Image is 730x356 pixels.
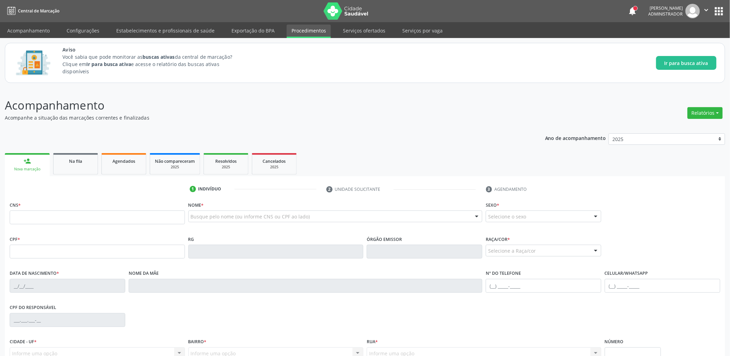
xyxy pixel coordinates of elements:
[486,234,510,245] label: Raça/cor
[700,4,713,18] button: 
[129,268,159,279] label: Nome da mãe
[488,247,536,254] span: Selecione a Raça/cor
[155,165,195,170] div: 2025
[112,158,135,164] span: Agendados
[713,5,725,17] button: apps
[367,337,378,347] label: Rua
[10,313,125,327] input: ___.___.___-__
[664,59,708,67] span: Ir para busca ativa
[86,61,131,67] strong: Ir para busca ativa
[703,6,710,14] i: 
[198,186,221,192] div: Indivíduo
[10,167,45,172] div: Nova marcação
[545,133,606,142] p: Ano de acompanhamento
[10,200,21,210] label: CNS
[5,97,509,114] p: Acompanhamento
[111,25,219,37] a: Estabelecimentos e profissionais de saúde
[688,107,723,119] button: Relatórios
[257,165,292,170] div: 2025
[191,213,310,220] span: Busque pelo nome (ou informe CNS ou CPF ao lado)
[142,54,175,60] strong: buscas ativas
[227,25,279,37] a: Exportação do BPA
[10,268,59,279] label: Data de nascimento
[605,337,624,347] label: Número
[488,213,526,220] span: Selecione o sexo
[10,279,125,293] input: __/__/____
[486,200,499,210] label: Sexo
[188,337,207,347] label: Bairro
[209,165,243,170] div: 2025
[649,5,683,11] div: [PERSON_NAME]
[18,8,59,14] span: Central de Marcação
[649,11,683,17] span: Administrador
[188,234,194,245] label: RG
[62,25,104,37] a: Configurações
[69,158,82,164] span: Na fila
[486,268,521,279] label: Nº do Telefone
[367,234,402,245] label: Órgão emissor
[215,158,237,164] span: Resolvidos
[155,158,195,164] span: Não compareceram
[605,279,720,293] input: (__) _____-_____
[10,302,56,313] label: CPF do responsável
[287,25,331,38] a: Procedimentos
[190,186,196,192] div: 1
[5,5,59,17] a: Central de Marcação
[263,158,286,164] span: Cancelados
[10,234,20,245] label: CPF
[2,25,55,37] a: Acompanhamento
[5,114,509,121] p: Acompanhe a situação das marcações correntes e finalizadas
[13,47,53,78] img: Imagem de CalloutCard
[486,279,601,293] input: (__) _____-_____
[23,157,31,165] div: person_add
[685,4,700,18] img: img
[605,268,648,279] label: Celular/WhatsApp
[62,46,245,53] span: Aviso
[188,200,204,210] label: Nome
[62,53,245,75] p: Você sabia que pode monitorar as da central de marcação? Clique em e acesse o relatório das busca...
[397,25,447,37] a: Serviços por vaga
[338,25,390,37] a: Serviços ofertados
[656,56,717,70] button: Ir para busca ativa
[628,6,638,16] button: notifications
